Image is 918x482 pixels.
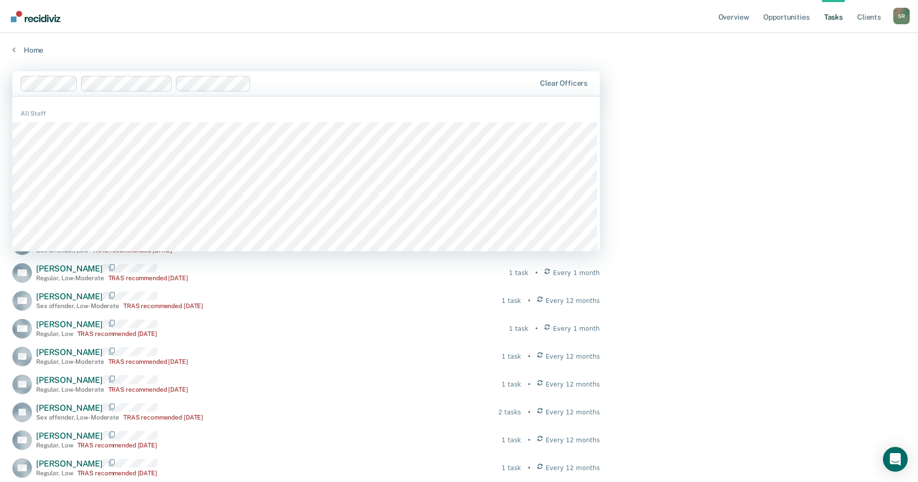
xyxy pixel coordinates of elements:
span: [PERSON_NAME] [36,375,103,385]
div: 1 task [502,463,521,473]
span: [PERSON_NAME] [36,403,103,413]
div: 2 tasks [498,408,521,417]
div: • [528,380,531,389]
div: 1 task [502,380,521,389]
div: • [535,268,538,278]
div: Sex offender , Low-Moderate [36,414,119,421]
div: Regular , Low [36,442,73,449]
span: [PERSON_NAME] [36,459,103,469]
span: [PERSON_NAME] [36,319,103,329]
div: TRAS recommended [DATE] [108,275,188,282]
div: Regular , Low-Moderate [36,275,104,282]
span: [PERSON_NAME] [36,347,103,357]
div: • [528,436,531,445]
a: Home [12,45,906,55]
div: 1 task [502,436,521,445]
span: [PERSON_NAME] [36,292,103,301]
span: [PERSON_NAME] [36,431,103,441]
img: Recidiviz [11,11,60,22]
div: TRAS recommended [DATE] [108,358,188,365]
div: TRAS recommended [DATE] [123,414,203,421]
div: 1 task [509,324,529,333]
div: Regular , Low-Moderate [36,386,104,393]
div: 1 task [502,352,521,361]
div: Open Intercom Messenger [883,447,908,472]
div: • [528,296,531,306]
div: • [535,324,538,333]
div: TRAS recommended [DATE] [77,442,157,449]
div: TRAS recommended [DATE] [108,386,188,393]
div: • [528,463,531,473]
div: TRAS recommended [DATE] [77,330,157,338]
span: Every 12 months [546,380,600,389]
div: Clear officers [540,79,587,88]
div: Regular , Low-Moderate [36,358,104,365]
div: 1 task [509,268,529,278]
span: Every 12 months [546,463,600,473]
div: Regular , Low [36,470,73,477]
span: [PERSON_NAME] [36,264,103,274]
div: TRAS recommended [DATE] [123,302,203,310]
div: TRAS recommended [DATE] [77,470,157,477]
span: Every 12 months [546,408,600,417]
div: • [528,408,531,417]
span: Every 12 months [546,296,600,306]
span: Every 12 months [546,352,600,361]
span: Every 1 month [553,324,600,333]
div: • [528,352,531,361]
div: Regular , Low [36,330,73,338]
span: Every 12 months [546,436,600,445]
div: S R [893,8,910,24]
div: Sex offender , Low-Moderate [36,302,119,310]
span: Every 1 month [553,268,600,278]
button: Profile dropdown button [893,8,910,24]
div: All Staff [12,109,600,118]
div: 1 task [502,296,521,306]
